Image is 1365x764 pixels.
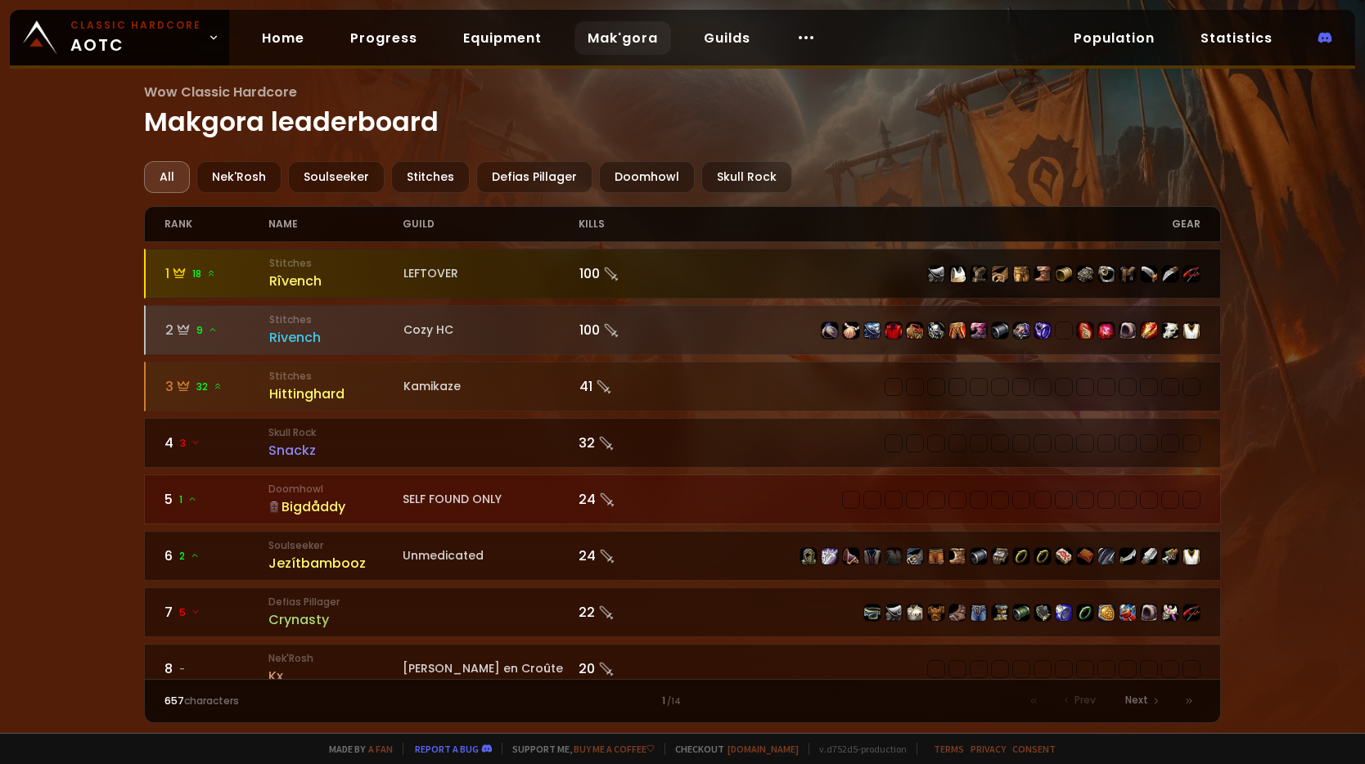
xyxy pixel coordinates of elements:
[144,161,190,193] div: All
[70,18,201,57] span: AOTC
[1125,693,1148,708] span: Next
[928,604,944,621] img: item-2041
[928,548,944,564] img: item-12963
[269,327,403,348] div: Rivench
[682,207,1201,241] div: gear
[864,604,881,621] img: item-4385
[574,743,655,755] a: Buy me a coffee
[1098,322,1115,339] img: item-20036
[701,161,792,193] div: Skull Rock
[268,497,403,517] div: Bigdåddy
[1077,266,1093,282] img: item-10413
[1077,322,1093,339] img: item-22268
[579,489,682,510] div: 24
[1013,322,1029,339] img: item-16801
[579,602,682,622] div: 22
[403,265,579,282] div: LEFTOVER
[1056,548,1072,564] img: item-19120
[1056,266,1072,282] img: item-14160
[268,666,403,686] div: Kx
[144,82,1220,102] span: Wow Classic Hardcore
[164,489,268,510] div: 5
[907,322,923,339] img: item-19682
[403,207,579,241] div: guild
[249,21,318,55] a: Home
[144,531,1220,581] a: 62SoulseekerJezítbamboozUnmedicated24 item-11925item-15411item-13358item-2105item-14637item-16713...
[403,491,579,508] div: SELF FOUND ONLY
[971,604,987,621] img: item-10410
[1162,548,1178,564] img: item-2100
[843,548,859,564] img: item-13358
[992,322,1008,339] img: item-14629
[907,548,923,564] img: item-16713
[1077,604,1093,621] img: item-12006
[1141,604,1157,621] img: item-2059
[268,425,403,440] small: Skull Rock
[1012,743,1056,755] a: Consent
[1119,548,1136,564] img: item-17705
[971,266,987,282] img: item-3313
[1061,21,1168,55] a: Population
[179,492,197,507] span: 1
[599,161,695,193] div: Doomhowl
[1034,266,1051,282] img: item-11853
[1141,322,1157,339] img: item-18842
[928,322,944,339] img: item-13956
[164,694,423,708] div: characters
[476,161,592,193] div: Defias Pillager
[403,660,579,677] div: [PERSON_NAME] en Croûte
[192,267,216,281] span: 18
[164,658,268,679] div: 8
[574,21,671,55] a: Mak'gora
[1013,266,1029,282] img: item-5327
[144,305,1220,355] a: 29StitchesRivenchCozy HC100 item-22267item-22403item-16797item-2575item-19682item-13956item-19683...
[864,548,881,564] img: item-2105
[949,322,966,339] img: item-19683
[268,553,403,573] div: Jezítbambooz
[885,604,902,621] img: item-10657
[268,651,403,666] small: Nek'Rosh
[368,743,393,755] a: a fan
[1141,266,1157,282] img: item-6504
[165,263,268,284] div: 1
[1141,548,1157,564] img: item-12939
[1183,548,1200,564] img: item-5976
[1183,604,1200,621] img: item-6469
[144,644,1220,694] a: 8-Nek'RoshKx[PERSON_NAME] en Croûte20 item-15513item-6125item-2870item-6398item-14727item-6590ite...
[864,322,881,339] img: item-16797
[196,323,218,338] span: 9
[1183,322,1200,339] img: item-5976
[579,433,682,453] div: 32
[268,440,403,461] div: Snackz
[949,604,966,621] img: item-6468
[1162,604,1178,621] img: item-890
[992,604,1008,621] img: item-1121
[1077,548,1093,564] img: item-13209
[1034,548,1051,564] img: item-18500
[196,161,282,193] div: Nek'Rosh
[885,322,902,339] img: item-2575
[971,743,1006,755] a: Privacy
[179,605,200,620] span: 5
[268,207,403,241] div: name
[822,548,838,564] img: item-15411
[1162,322,1178,339] img: item-13938
[144,249,1220,299] a: 118 StitchesRîvenchLEFTOVER100 item-1769item-5107item-3313item-14113item-5327item-11853item-14160...
[179,662,185,676] span: -
[196,380,223,394] span: 32
[1034,322,1051,339] img: item-18103
[691,21,764,55] a: Guilds
[179,549,200,564] span: 2
[502,743,655,755] span: Support me,
[269,256,403,271] small: Stitches
[10,10,229,65] a: Classic HardcoreAOTC
[415,743,479,755] a: Report a bug
[403,547,579,564] div: Unmedicated
[992,266,1008,282] img: item-14113
[1162,266,1178,282] img: item-6448
[664,743,799,755] span: Checkout
[843,322,859,339] img: item-22403
[144,82,1220,142] h1: Makgora leaderboard
[667,695,681,708] small: / 14
[1056,604,1072,621] img: item-2933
